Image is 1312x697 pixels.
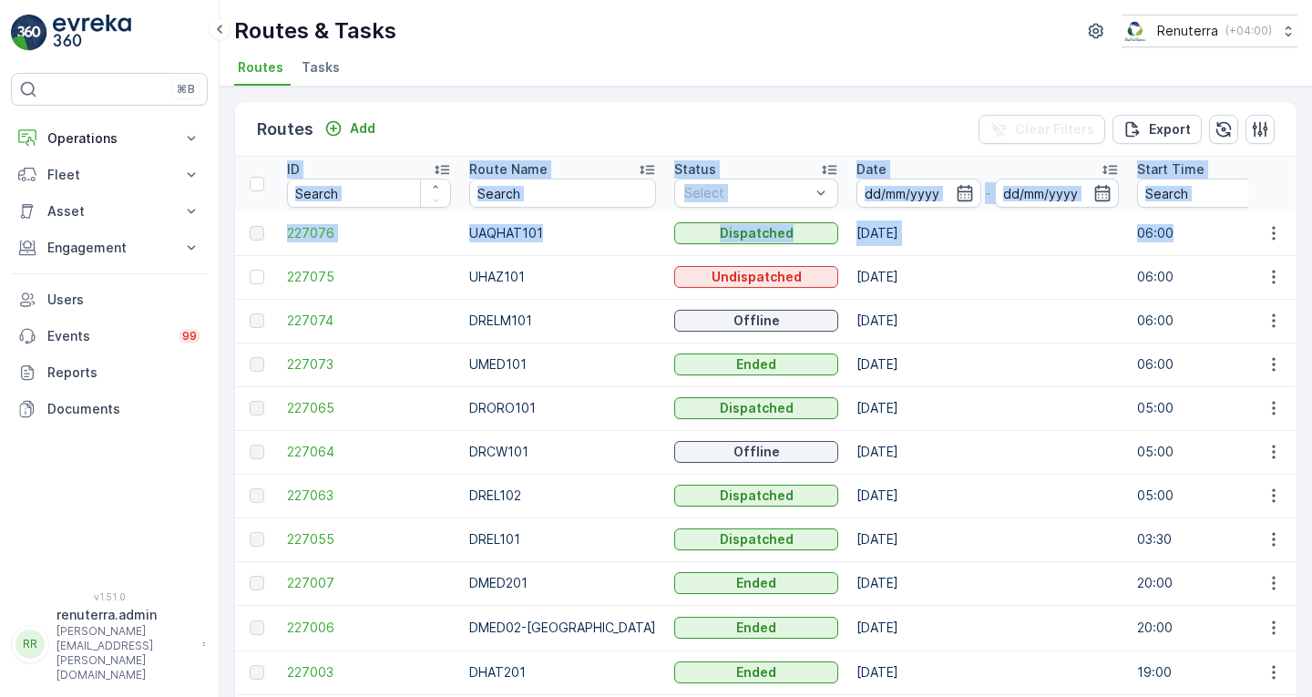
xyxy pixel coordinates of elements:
[674,266,838,288] button: Undispatched
[1225,24,1272,38] p: ( +04:00 )
[1157,22,1218,40] p: Renuterra
[257,117,313,142] p: Routes
[287,268,451,286] a: 227075
[11,591,208,602] span: v 1.51.0
[847,518,1128,561] td: [DATE]
[995,179,1120,208] input: dd/mm/yyyy
[1137,224,1301,242] p: 06:00
[736,355,776,374] p: Ended
[469,443,656,461] p: DRCW101
[720,399,794,417] p: Dispatched
[1122,21,1150,41] img: Screenshot_2024-07-26_at_13.33.01.png
[1137,619,1301,637] p: 20:00
[1015,120,1094,138] p: Clear Filters
[1137,530,1301,548] p: 03:30
[53,15,131,51] img: logo_light-DOdMpM7g.png
[47,400,200,418] p: Documents
[287,487,451,505] a: 227063
[56,624,193,682] p: [PERSON_NAME][EMAIL_ADDRESS][PERSON_NAME][DOMAIN_NAME]
[847,561,1128,605] td: [DATE]
[720,487,794,505] p: Dispatched
[674,485,838,507] button: Dispatched
[287,224,451,242] span: 227076
[469,224,656,242] p: UAQHAT101
[11,230,208,266] button: Engagement
[317,118,383,139] button: Add
[469,530,656,548] p: DREL101
[1122,15,1297,47] button: Renuterra(+04:00)
[847,299,1128,343] td: [DATE]
[47,364,200,382] p: Reports
[15,630,45,659] div: RR
[736,619,776,637] p: Ended
[1137,399,1301,417] p: 05:00
[674,528,838,550] button: Dispatched
[287,355,451,374] a: 227073
[847,211,1128,255] td: [DATE]
[674,397,838,419] button: Dispatched
[250,357,264,372] div: Toggle Row Selected
[250,532,264,547] div: Toggle Row Selected
[287,619,451,637] a: 227006
[856,179,981,208] input: dd/mm/yyyy
[985,182,991,204] p: -
[11,606,208,682] button: RRrenuterra.admin[PERSON_NAME][EMAIL_ADDRESS][PERSON_NAME][DOMAIN_NAME]
[182,329,197,343] p: 99
[287,160,300,179] p: ID
[1112,115,1202,144] button: Export
[47,202,171,220] p: Asset
[11,318,208,354] a: Events99
[11,391,208,427] a: Documents
[177,82,195,97] p: ⌘B
[287,574,451,592] span: 227007
[733,312,780,330] p: Offline
[469,268,656,286] p: UHAZ101
[56,606,193,624] p: renuterra.admin
[674,222,838,244] button: Dispatched
[712,268,802,286] p: Undispatched
[469,179,656,208] input: Search
[287,399,451,417] a: 227065
[1137,160,1204,179] p: Start Time
[469,619,656,637] p: DMED02-[GEOGRAPHIC_DATA]
[674,617,838,639] button: Ended
[250,665,264,680] div: Toggle Row Selected
[47,166,171,184] p: Fleet
[250,445,264,459] div: Toggle Row Selected
[302,58,340,77] span: Tasks
[847,255,1128,299] td: [DATE]
[11,120,208,157] button: Operations
[847,430,1128,474] td: [DATE]
[47,239,171,257] p: Engagement
[469,663,656,682] p: DHAT201
[250,488,264,503] div: Toggle Row Selected
[250,401,264,415] div: Toggle Row Selected
[287,443,451,461] a: 227064
[250,576,264,590] div: Toggle Row Selected
[1137,663,1301,682] p: 19:00
[250,270,264,284] div: Toggle Row Selected
[674,354,838,375] button: Ended
[847,386,1128,430] td: [DATE]
[674,572,838,594] button: Ended
[287,663,451,682] a: 227003
[733,443,780,461] p: Offline
[856,160,887,179] p: Date
[250,313,264,328] div: Toggle Row Selected
[469,399,656,417] p: DRORO101
[287,312,451,330] a: 227074
[1137,355,1301,374] p: 06:00
[469,312,656,330] p: DRELM101
[469,574,656,592] p: DMED201
[11,282,208,318] a: Users
[250,226,264,241] div: Toggle Row Selected
[469,355,656,374] p: UMED101
[1137,268,1301,286] p: 06:00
